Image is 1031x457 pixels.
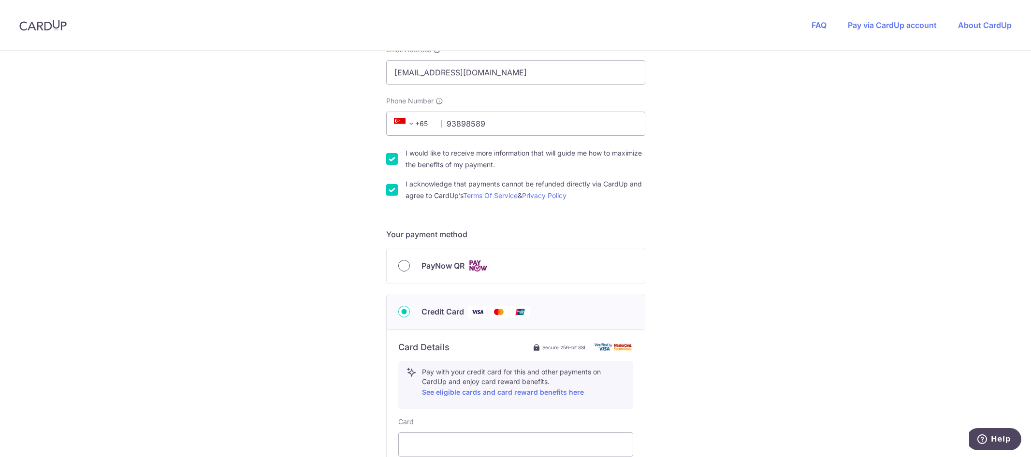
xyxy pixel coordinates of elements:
[542,343,587,351] span: Secure 256-bit SSL
[463,191,518,200] a: Terms Of Service
[510,306,530,318] img: Union Pay
[407,439,625,450] iframe: Secure card payment input frame
[406,178,645,201] label: I acknowledge that payments cannot be refunded directly via CardUp and agree to CardUp’s &
[812,20,827,30] a: FAQ
[422,388,584,396] a: See eligible cards and card reward benefits here
[394,118,417,129] span: +65
[422,367,625,398] p: Pay with your credit card for this and other payments on CardUp and enjoy card reward benefits.
[468,260,488,272] img: Cards logo
[19,19,67,31] img: CardUp
[391,118,435,129] span: +65
[969,428,1021,452] iframe: Opens a widget where you can find more information
[386,96,434,106] span: Phone Number
[848,20,937,30] a: Pay via CardUp account
[468,306,487,318] img: Visa
[398,417,414,427] label: Card
[386,228,645,240] h5: Your payment method
[398,306,633,318] div: Credit Card Visa Mastercard Union Pay
[595,343,633,351] img: card secure
[398,342,450,353] h6: Card Details
[398,260,633,272] div: PayNow QR Cards logo
[958,20,1012,30] a: About CardUp
[522,191,566,200] a: Privacy Policy
[386,60,645,85] input: Email address
[421,306,464,317] span: Credit Card
[421,260,465,271] span: PayNow QR
[489,306,508,318] img: Mastercard
[406,147,645,171] label: I would like to receive more information that will guide me how to maximize the benefits of my pa...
